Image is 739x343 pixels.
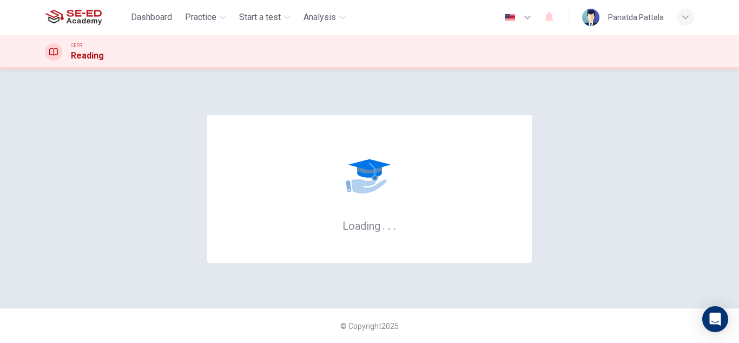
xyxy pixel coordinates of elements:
[299,8,350,27] button: Analysis
[71,42,82,49] span: CEFR
[235,8,295,27] button: Start a test
[303,11,336,24] span: Analysis
[71,49,104,62] h1: Reading
[131,11,172,24] span: Dashboard
[239,11,281,24] span: Start a test
[340,322,399,331] span: © Copyright 2025
[702,306,728,332] div: Open Intercom Messenger
[181,8,230,27] button: Practice
[127,8,176,27] button: Dashboard
[582,9,599,26] img: Profile picture
[342,218,397,232] h6: Loading
[45,7,127,28] a: SE-ED Academy logo
[387,216,391,234] h6: .
[393,216,397,234] h6: .
[185,11,216,24] span: Practice
[45,7,102,28] img: SE-ED Academy logo
[382,216,386,234] h6: .
[503,14,517,22] img: en
[608,11,664,24] div: Panatda Pattala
